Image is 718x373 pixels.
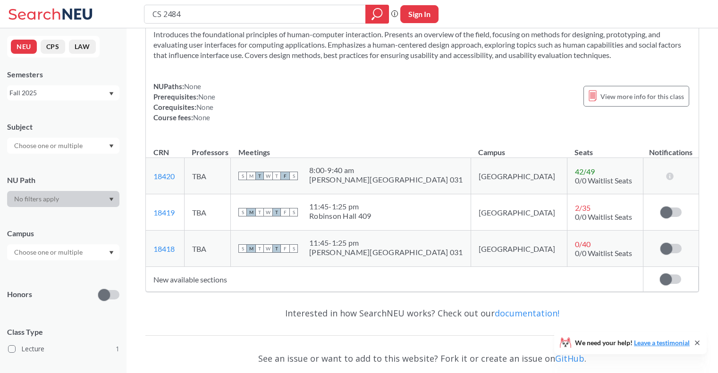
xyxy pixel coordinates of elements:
[7,289,32,300] p: Honors
[184,231,230,267] td: TBA
[272,244,281,253] span: T
[9,88,108,98] div: Fall 2025
[264,172,272,180] span: W
[400,5,439,23] button: Sign In
[567,138,643,158] th: Seats
[109,251,114,255] svg: Dropdown arrow
[575,167,595,176] span: 42 / 49
[109,198,114,201] svg: Dropdown arrow
[575,203,591,212] span: 2 / 35
[7,244,119,260] div: Dropdown arrow
[600,91,684,102] span: View more info for this class
[145,345,699,372] div: See an issue or want to add to this website? Fork it or create an issue on .
[145,299,699,327] div: Interested in how SearchNEU works? Check out our
[153,147,169,157] div: CRN
[153,172,175,181] a: 18420
[8,343,119,355] label: Lecture
[471,138,567,158] th: Campus
[184,82,201,91] span: None
[264,208,272,216] span: W
[153,81,215,123] div: NUPaths: Prerequisites: Corequisites: Course fees:
[7,327,119,337] span: Class Type
[7,175,119,185] div: NU Path
[7,69,119,80] div: Semesters
[7,85,119,100] div: Fall 2025Dropdown arrow
[146,267,643,292] td: New available sections
[116,344,119,354] span: 1
[184,158,230,194] td: TBA
[247,244,255,253] span: M
[7,228,119,239] div: Campus
[238,244,247,253] span: S
[555,353,584,364] a: GitHub
[365,5,389,24] div: magnifying glass
[575,212,632,221] span: 0/0 Waitlist Seats
[109,92,114,96] svg: Dropdown arrow
[7,138,119,154] div: Dropdown arrow
[289,244,298,253] span: S
[9,247,89,258] input: Choose one or multiple
[575,249,632,257] span: 0/0 Waitlist Seats
[643,138,698,158] th: Notifications
[184,194,230,231] td: TBA
[281,208,289,216] span: F
[193,113,210,122] span: None
[309,211,371,221] div: Robinson Hall 409
[281,172,289,180] span: F
[109,144,114,148] svg: Dropdown arrow
[231,138,471,158] th: Meetings
[153,208,175,217] a: 18419
[9,140,89,151] input: Choose one or multiple
[471,231,567,267] td: [GEOGRAPHIC_DATA]
[471,158,567,194] td: [GEOGRAPHIC_DATA]
[289,208,298,216] span: S
[309,238,463,248] div: 11:45 - 1:25 pm
[634,339,690,347] a: Leave a testimonial
[495,307,559,319] a: documentation!
[152,6,359,22] input: Class, professor, course number, "phrase"
[41,40,65,54] button: CPS
[255,244,264,253] span: T
[184,138,230,158] th: Professors
[309,202,371,211] div: 11:45 - 1:25 pm
[281,244,289,253] span: F
[575,240,591,249] span: 0 / 40
[255,172,264,180] span: T
[247,172,255,180] span: M
[247,208,255,216] span: M
[255,208,264,216] span: T
[238,208,247,216] span: S
[69,40,96,54] button: LAW
[7,191,119,207] div: Dropdown arrow
[7,122,119,132] div: Subject
[264,244,272,253] span: W
[272,208,281,216] span: T
[153,244,175,253] a: 18418
[372,8,383,21] svg: magnifying glass
[153,29,691,60] section: Introduces the foundational principles of human-computer interaction. Presents an overview of the...
[471,194,567,231] td: [GEOGRAPHIC_DATA]
[575,176,632,185] span: 0/0 Waitlist Seats
[575,340,690,346] span: We need your help!
[309,248,463,257] div: [PERSON_NAME][GEOGRAPHIC_DATA] 031
[289,172,298,180] span: S
[238,172,247,180] span: S
[11,40,37,54] button: NEU
[272,172,281,180] span: T
[309,175,463,184] div: [PERSON_NAME][GEOGRAPHIC_DATA] 031
[196,103,213,111] span: None
[309,166,463,175] div: 8:00 - 9:40 am
[198,92,215,101] span: None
